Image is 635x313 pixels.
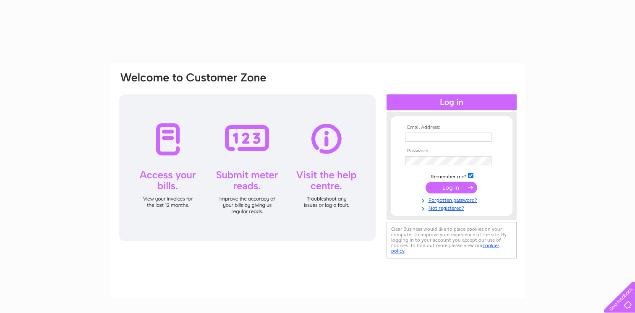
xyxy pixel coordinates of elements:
[426,182,477,193] input: Submit
[405,196,500,203] a: Forgotten password?
[403,172,500,180] td: Remember me?
[403,148,500,154] th: Password:
[405,203,500,211] a: Not registered?
[403,125,500,130] th: Email Address:
[387,222,517,258] div: Clear Business would like to place cookies on your computer to improve your experience of the sit...
[391,243,499,254] a: cookies policy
